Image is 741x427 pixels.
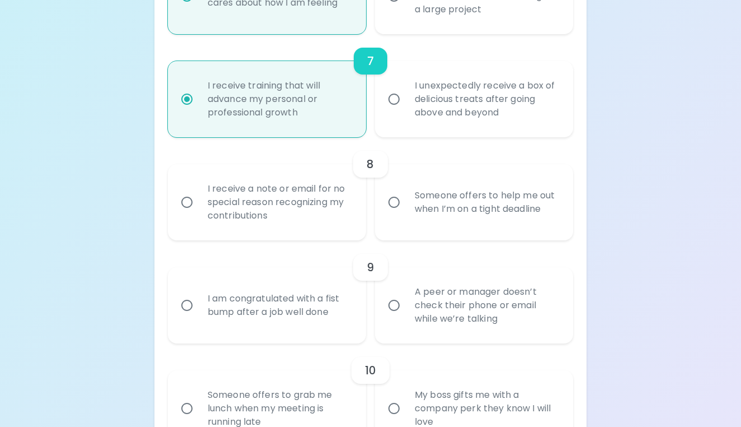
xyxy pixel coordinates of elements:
[199,169,360,236] div: I receive a note or email for no special reason recognizing my contributions
[168,137,573,240] div: choice-group-check
[199,279,360,332] div: I am congratulated with a fist bump after a job well done
[406,175,567,229] div: Someone offers to help me out when I’m on a tight deadline
[365,361,376,379] h6: 10
[199,66,360,133] div: I receive training that will advance my personal or professional growth
[367,258,374,276] h6: 9
[168,34,573,137] div: choice-group-check
[168,240,573,344] div: choice-group-check
[367,52,374,70] h6: 7
[406,272,567,339] div: A peer or manager doesn’t check their phone or email while we’re talking
[406,66,567,133] div: I unexpectedly receive a box of delicious treats after going above and beyond
[367,155,374,173] h6: 8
